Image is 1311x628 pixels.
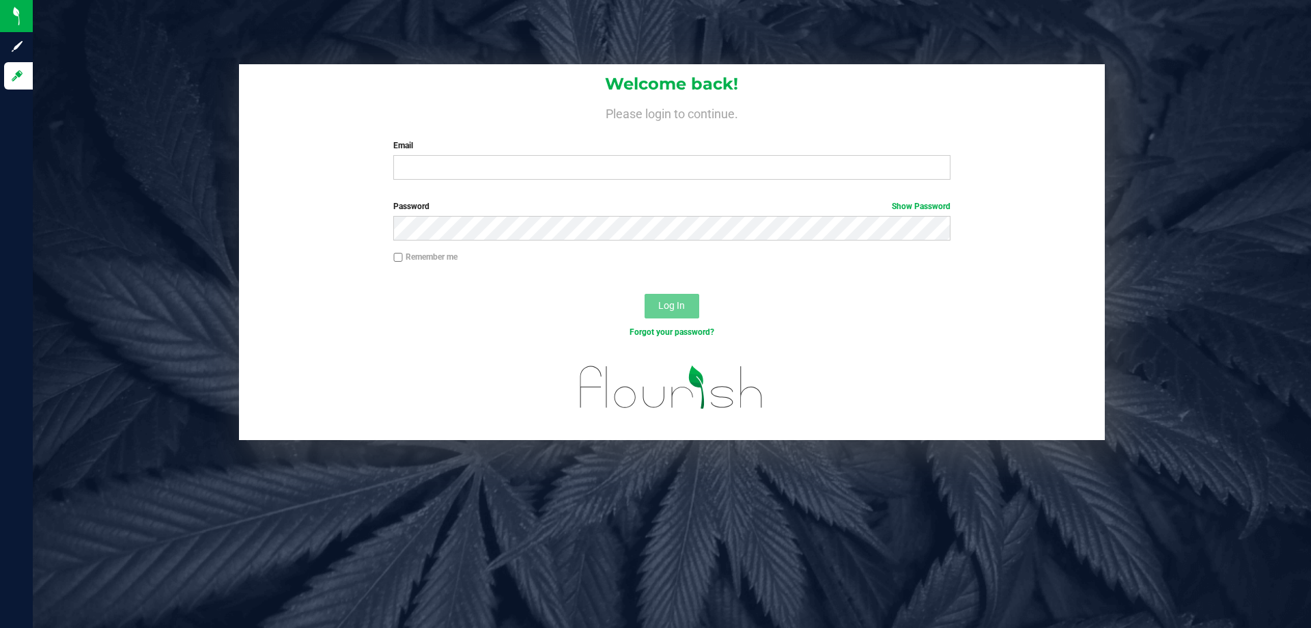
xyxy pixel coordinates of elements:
[10,40,24,53] inline-svg: Sign up
[630,327,714,337] a: Forgot your password?
[645,294,699,318] button: Log In
[239,104,1105,120] h4: Please login to continue.
[393,139,950,152] label: Email
[658,300,685,311] span: Log In
[892,202,950,211] a: Show Password
[239,75,1105,93] h1: Welcome back!
[10,69,24,83] inline-svg: Log in
[563,353,780,422] img: flourish_logo.svg
[393,251,457,263] label: Remember me
[393,202,429,211] span: Password
[393,253,403,262] input: Remember me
